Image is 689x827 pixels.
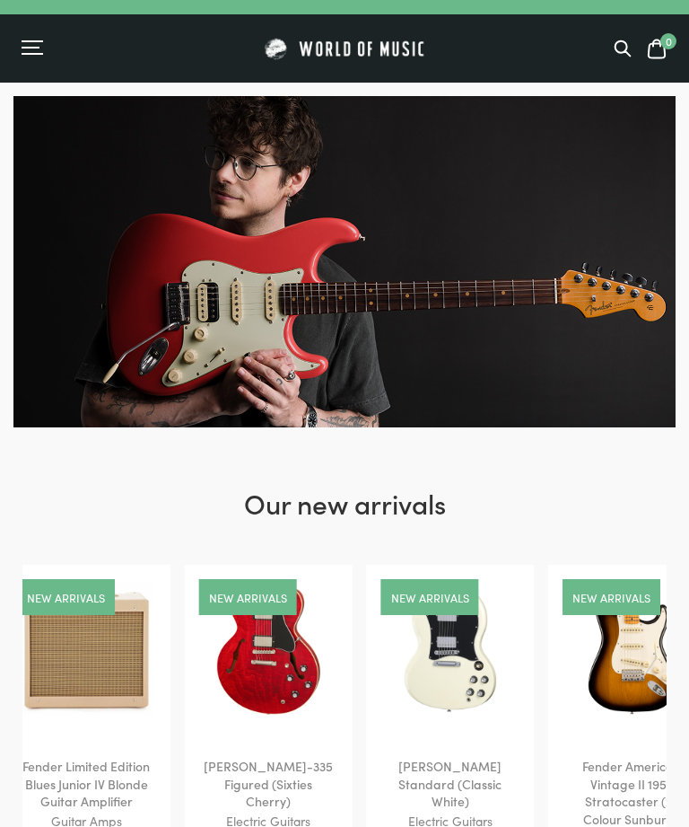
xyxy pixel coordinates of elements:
div: Menu [22,40,183,57]
h2: Our new arrivals [22,484,667,565]
img: Gibson ES335 Figured Sixties Cherry close view [203,583,335,715]
img: Fender Blues Junior IV Blonde front view [21,583,153,715]
h2: [PERSON_NAME]-335 Figured (Sixties Cherry) [203,758,335,811]
a: New arrivals [572,592,650,603]
a: New arrivals [391,592,469,603]
img: World of Music [262,36,428,61]
a: New arrivals [209,592,287,603]
span: 0 [660,33,676,49]
a: New arrivals [27,592,105,603]
h2: Fender Limited Edition Blues Junior IV Blonde Guitar Amplifier [21,758,153,811]
img: Gibson SG Standard Classic White close view [384,583,516,715]
img: Fender-Ultraluxe-Hero [13,96,676,427]
iframe: Chat with our support team [429,629,689,827]
h2: [PERSON_NAME] Standard (Classic White) [384,758,516,811]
